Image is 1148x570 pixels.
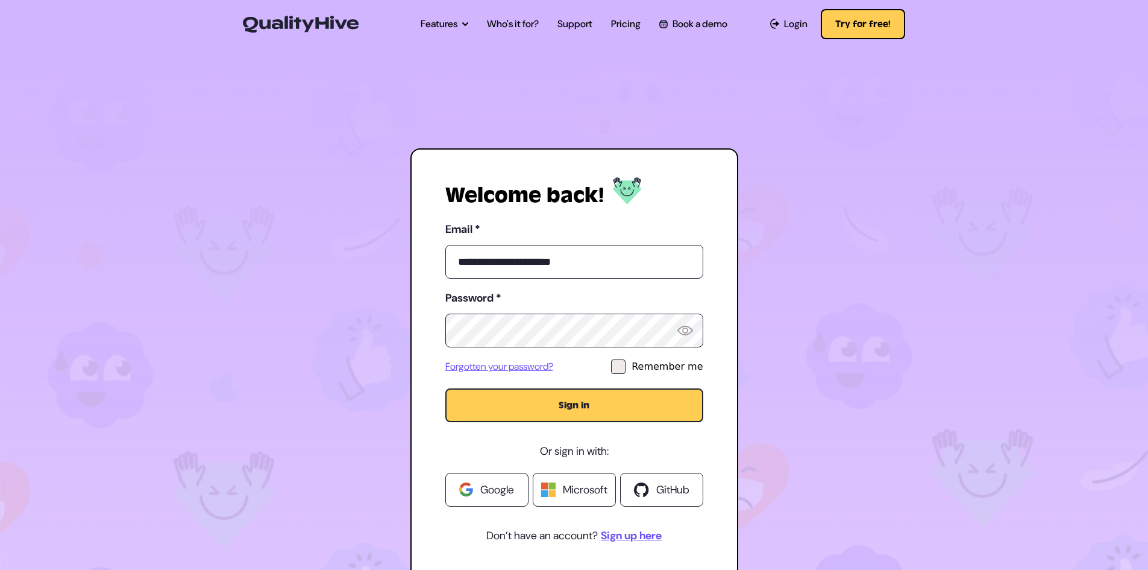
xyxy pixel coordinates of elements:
[677,326,693,335] img: Reveal Password
[445,359,553,374] a: Forgotten your password?
[601,526,662,545] a: Sign up here
[533,473,616,507] a: Microsoft
[821,9,905,39] button: Try for free!
[563,481,607,498] span: Microsoft
[445,526,703,545] p: Don’t have an account?
[445,442,703,461] p: Or sign in with:
[557,17,592,31] a: Support
[656,481,689,498] span: GitHub
[659,20,667,28] img: Book a QualityHive Demo
[632,359,703,374] div: Remember me
[487,17,539,31] a: Who's it for?
[445,220,703,239] label: Email *
[459,483,473,497] img: Google
[445,183,604,207] h1: Welcome back!
[445,388,703,422] button: Sign in
[541,483,556,497] img: Windows
[243,16,359,33] img: QualityHive - Bug Tracking Tool
[770,17,808,31] a: Login
[659,17,727,31] a: Book a demo
[445,473,529,507] a: Google
[634,483,649,498] img: Github
[421,17,468,31] a: Features
[613,177,642,204] img: Log in to QualityHive
[611,17,641,31] a: Pricing
[784,17,808,31] span: Login
[480,481,514,498] span: Google
[445,288,703,308] label: Password *
[620,473,703,507] a: GitHub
